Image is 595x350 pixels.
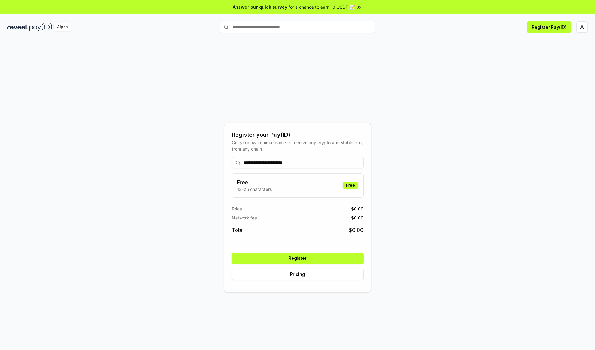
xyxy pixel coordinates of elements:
[232,269,364,280] button: Pricing
[232,215,257,221] span: Network fee
[232,206,242,212] span: Price
[527,21,571,33] button: Register Pay(ID)
[237,179,272,186] h3: Free
[232,253,364,264] button: Register
[232,131,364,139] div: Register your Pay(ID)
[343,182,358,189] div: Free
[289,4,355,10] span: for a chance to earn 10 USDT 📝
[237,186,272,193] p: 13-25 characters
[232,226,244,234] span: Total
[233,4,287,10] span: Answer our quick survey
[351,206,364,212] span: $ 0.00
[349,226,364,234] span: $ 0.00
[351,215,364,221] span: $ 0.00
[232,139,364,152] div: Get your own unique name to receive any crypto and stablecoin, from any chain
[54,23,71,31] div: Alpha
[7,23,28,31] img: reveel_dark
[29,23,52,31] img: pay_id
